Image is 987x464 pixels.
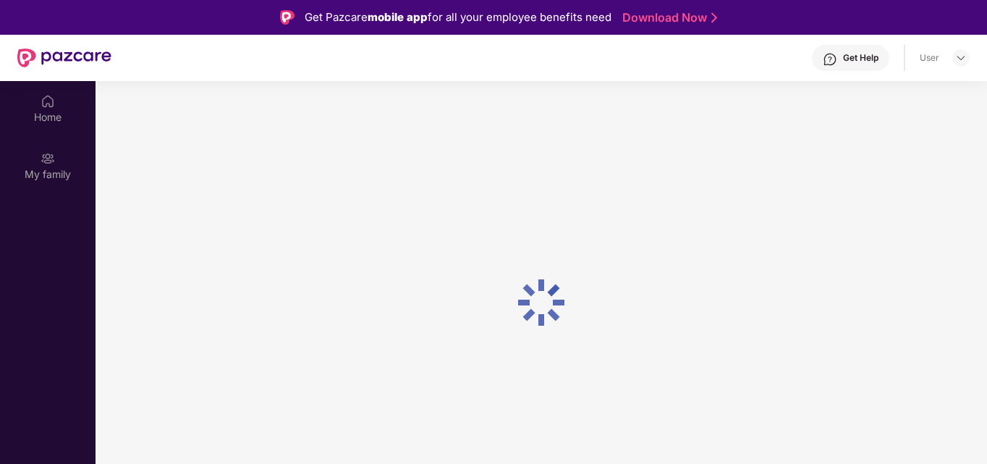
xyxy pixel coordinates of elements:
img: svg+xml;base64,PHN2ZyBpZD0iSG9tZSIgeG1sbnM9Imh0dHA6Ly93d3cudzMub3JnLzIwMDAvc3ZnIiB3aWR0aD0iMjAiIG... [41,94,55,109]
div: Get Pazcare for all your employee benefits need [305,9,611,26]
div: Get Help [843,52,878,64]
img: svg+xml;base64,PHN2ZyBpZD0iSGVscC0zMngzMiIgeG1sbnM9Imh0dHA6Ly93d3cudzMub3JnLzIwMDAvc3ZnIiB3aWR0aD... [823,52,837,67]
a: Download Now [622,10,713,25]
strong: mobile app [368,10,428,24]
img: svg+xml;base64,PHN2ZyBpZD0iRHJvcGRvd24tMzJ4MzIiIHhtbG5zPSJodHRwOi8vd3d3LnczLm9yZy8yMDAwL3N2ZyIgd2... [955,52,967,64]
img: Logo [280,10,295,25]
img: New Pazcare Logo [17,48,111,67]
img: svg+xml;base64,PHN2ZyB3aWR0aD0iMjAiIGhlaWdodD0iMjAiIHZpZXdCb3g9IjAgMCAyMCAyMCIgZmlsbD0ibm9uZSIgeG... [41,151,55,166]
div: User [920,52,939,64]
img: Stroke [711,10,717,25]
